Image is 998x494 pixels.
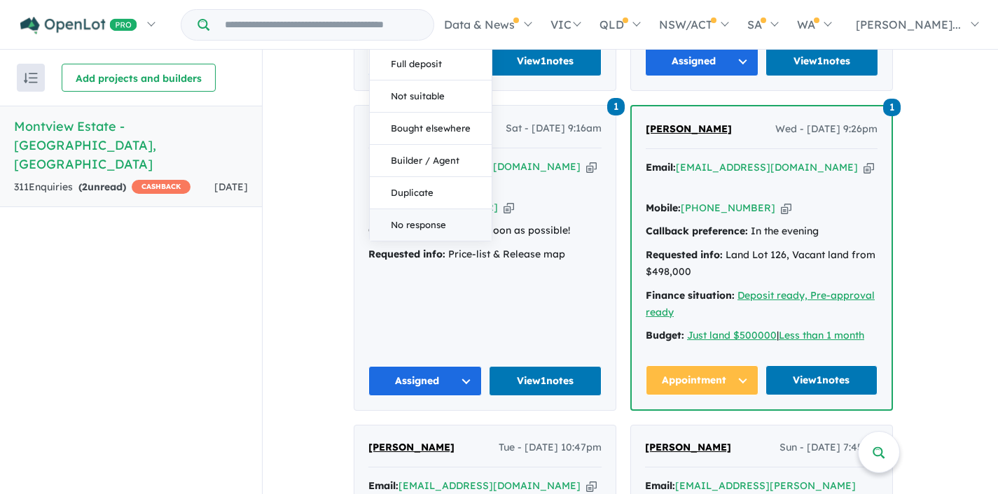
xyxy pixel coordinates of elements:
[506,120,602,137] span: Sat - [DATE] 9:16am
[132,180,190,194] span: CASHBACK
[370,209,492,241] button: No response
[368,223,602,239] div: As soon as possible!
[883,97,901,116] a: 1
[765,46,879,76] a: View1notes
[370,48,492,80] button: Full deposit
[504,200,514,215] button: Copy
[646,121,732,138] a: [PERSON_NAME]
[368,224,471,237] strong: Callback preference:
[14,179,190,196] div: 311 Enquir ies
[78,181,126,193] strong: ( unread)
[368,122,455,134] span: [PERSON_NAME]
[646,161,676,174] strong: Email:
[368,46,482,76] button: Assigned
[586,479,597,493] button: Copy
[646,365,758,395] button: Appointment
[368,439,455,456] a: [PERSON_NAME]
[646,327,878,344] div: |
[607,97,625,115] a: 1
[368,160,398,173] strong: Email:
[883,99,901,116] span: 1
[645,46,758,76] button: Assigned
[775,121,878,138] span: Wed - [DATE] 9:26pm
[646,289,735,302] strong: Finance situation:
[646,223,878,240] div: In the evening
[856,17,961,31] span: [PERSON_NAME]...
[645,479,675,492] strong: Email:
[781,201,791,216] button: Copy
[765,365,878,395] a: View1notes
[368,248,445,260] strong: Requested info:
[681,202,775,214] a: [PHONE_NUMBER]
[24,73,38,83] img: sort.svg
[646,247,878,281] div: Land Lot 126, Vacant land from $498,000
[499,439,602,456] span: Tue - [DATE] 10:47pm
[607,98,625,115] span: 1
[398,479,581,492] a: [EMAIL_ADDRESS][DOMAIN_NAME]
[370,113,492,145] button: Bought elsewhere
[779,329,864,341] a: Less than 1 month
[368,366,482,396] button: Assigned
[645,441,731,453] span: [PERSON_NAME]
[646,329,684,341] strong: Budget:
[586,160,597,174] button: Copy
[370,177,492,209] button: Duplicate
[82,181,88,193] span: 2
[212,10,431,40] input: Try estate name, suburb, builder or developer
[646,225,748,237] strong: Callback preference:
[864,160,874,175] button: Copy
[368,479,398,492] strong: Email:
[368,441,455,453] span: [PERSON_NAME]
[14,117,248,174] h5: Montview Estate - [GEOGRAPHIC_DATA] , [GEOGRAPHIC_DATA]
[489,46,602,76] a: View1notes
[62,64,216,92] button: Add projects and builders
[20,17,137,34] img: Openlot PRO Logo White
[214,181,248,193] span: [DATE]
[676,161,858,174] a: [EMAIL_ADDRESS][DOMAIN_NAME]
[646,289,875,318] a: Deposit ready, Pre-approval ready
[646,248,723,261] strong: Requested info:
[646,122,732,135] span: [PERSON_NAME]
[489,366,602,396] a: View1notes
[368,120,455,137] a: [PERSON_NAME]
[368,246,602,263] div: Price-list & Release map
[646,202,681,214] strong: Mobile:
[370,80,492,113] button: Not suitable
[370,145,492,177] button: Builder / Agent
[687,329,777,341] a: Just land $500000
[368,201,403,213] strong: Mobile:
[645,439,731,456] a: [PERSON_NAME]
[779,439,878,456] span: Sun - [DATE] 7:45pm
